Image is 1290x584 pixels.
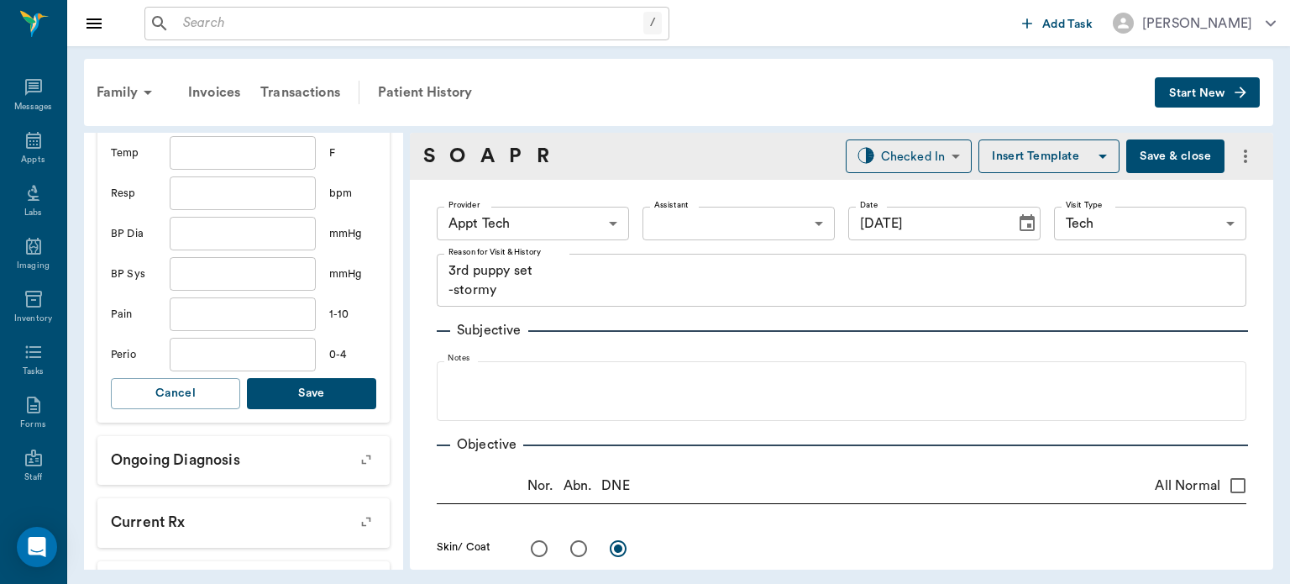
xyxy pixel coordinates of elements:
[654,199,689,211] label: Assistant
[509,141,522,171] a: P
[1054,207,1246,240] div: Tech
[1142,13,1252,34] div: [PERSON_NAME]
[77,7,111,40] button: Close drawer
[448,199,480,211] label: Provider
[450,434,523,455] p: Objective
[448,246,541,258] label: Reason for Visit & History
[111,378,240,409] button: Cancel
[17,527,57,567] div: Open Intercom Messenger
[423,141,435,171] a: S
[1231,142,1260,171] button: more
[437,207,629,240] div: Appt Tech
[111,226,156,242] div: BP Dia
[368,72,482,113] a: Patient History
[480,141,495,171] a: A
[978,139,1120,173] button: Insert Template
[111,347,156,363] div: Perio
[87,72,168,113] div: Family
[329,307,376,323] div: 1-10
[14,313,52,325] div: Inventory
[17,260,50,272] div: Imaging
[449,141,465,171] a: O
[1010,207,1044,240] button: Choose date, selected date is Aug 14, 2025
[329,145,376,161] div: F
[1155,476,1220,496] span: All Normal
[97,436,390,478] p: Ongoing diagnosis
[14,101,53,113] div: Messages
[20,418,45,431] div: Forms
[1155,77,1260,108] button: Start New
[176,12,643,35] input: Search
[329,266,376,282] div: mmHg
[21,154,45,166] div: Appts
[24,207,42,219] div: Labs
[329,226,376,242] div: mmHg
[1126,139,1224,173] button: Save & close
[564,476,592,496] p: Abn.
[111,186,156,202] div: Resp
[329,186,376,202] div: bpm
[247,378,376,409] button: Save
[111,266,156,282] div: BP Sys
[601,476,629,496] p: DNE
[448,353,470,365] label: Notes
[437,539,490,555] label: Skin/ Coat
[450,320,528,340] p: Subjective
[881,147,946,166] div: Checked In
[527,476,553,496] p: Nor.
[860,199,878,211] label: Date
[1099,8,1289,39] button: [PERSON_NAME]
[23,366,44,378] div: Tasks
[1015,8,1099,39] button: Add Task
[250,72,350,113] a: Transactions
[24,471,42,484] div: Staff
[848,207,1004,240] input: MM/DD/YYYY
[537,141,549,171] a: R
[178,72,250,113] a: Invoices
[111,307,156,323] div: Pain
[643,12,662,34] div: /
[97,498,390,540] p: Current Rx
[111,145,156,161] div: Temp
[329,347,376,363] div: 0-4
[1066,199,1103,211] label: Visit Type
[448,261,1235,300] textarea: 3rd puppy set -stormy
